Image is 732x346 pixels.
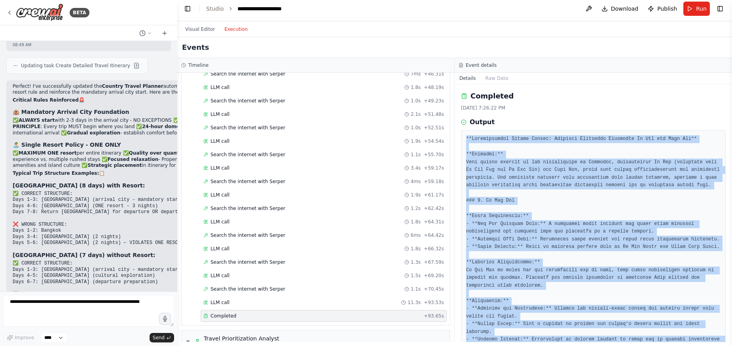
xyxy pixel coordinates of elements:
[411,165,421,171] span: 3.4s
[13,109,129,115] strong: 🏨 Mandatory Arrival City Foundation
[70,8,89,17] div: BETA
[411,151,421,158] span: 1.1s
[67,130,120,136] strong: Gradual exploration
[159,313,171,325] button: Click to speak your automation idea
[13,150,243,169] p: ✅ per entire itinerary ✅ - One meaningful resort experience vs. multiple rushed stays ✅ - Proper ...
[13,261,207,297] code: ✅ CORRECT STRUCTURE: Days 1-3: [GEOGRAPHIC_DATA] (arrival city - mandatory start) Days 4-5: [GEOG...
[108,157,158,162] strong: Focused relaxation
[13,142,121,148] strong: 🏝️ Single Resort Policy - ONE ONLY
[424,286,444,292] span: + 70.45s
[188,62,209,68] h3: Timeline
[481,73,513,84] button: Raw Data
[210,272,229,279] span: LLM call
[13,170,243,177] h2: 📋
[204,335,279,342] div: Travel Prioritization Analyst
[424,205,444,212] span: + 62.42s
[424,151,444,158] span: + 55.70s
[411,272,421,279] span: 1.5s
[136,28,155,38] button: Switch to previous chat
[210,151,285,158] span: Search the internet with Serper
[150,333,174,342] button: Send
[696,5,707,13] span: Run
[411,232,421,238] span: 6ms
[461,105,726,111] div: [DATE] 7:26:22 PM
[411,98,421,104] span: 1.0s
[424,259,444,265] span: + 67.59s
[657,5,677,13] span: Publish
[13,170,99,176] strong: Typical Trip Structure Examples:
[424,125,444,131] span: + 52.51s
[210,232,285,238] span: Search the internet with Serper
[210,165,229,171] span: LLM call
[210,125,285,131] span: Search the internet with Serper
[411,111,421,117] span: 2.1s
[158,28,171,38] button: Start a new chat
[424,232,444,238] span: + 64.42s
[411,125,421,131] span: 1.0s
[424,178,444,185] span: + 59.18s
[411,178,421,185] span: 4ms
[102,83,163,89] strong: Country Travel Planner
[210,313,236,319] span: Completed
[182,3,193,14] button: Hide left sidebar
[424,219,444,225] span: + 64.31s
[210,246,229,252] span: LLM call
[210,299,229,306] span: LLM call
[13,117,214,129] strong: FOUNDATION PRINCIPLE
[13,182,145,189] strong: [GEOGRAPHIC_DATA] (8 days) with Resort:
[210,205,285,212] span: Search the internet with Serper
[16,4,63,21] img: Logo
[142,124,216,129] strong: 24-hour domestic flight ban
[13,117,243,136] p: ✅ with 2-3 days in the arrival city - NO EXCEPTIONS ✅ : Every trip MUST begin where you land ✅ af...
[424,111,444,117] span: + 51.48s
[210,286,285,292] span: Search the internet with Serper
[411,219,421,225] span: 1.8s
[424,246,444,252] span: + 66.32s
[21,62,130,69] span: Updating task Create Detailed Travel Itinerary
[210,259,285,265] span: Search the internet with Serper
[13,42,165,48] div: 08:49 AM
[424,192,444,198] span: + 61.17s
[424,313,444,319] span: + 93.65s
[411,84,421,91] span: 1.8s
[424,98,444,104] span: + 49.23s
[470,117,495,127] h3: Output
[210,219,229,225] span: LLM call
[411,71,421,77] span: 7ms
[645,2,680,16] button: Publish
[3,333,38,343] button: Improve
[13,97,79,103] strong: Critical Rules Reinforced
[411,259,421,265] span: 1.3s
[186,338,190,345] span: ▼
[411,138,421,144] span: 1.9s
[220,25,252,34] button: Execution
[470,91,514,102] h2: Completed
[715,3,726,14] button: Show right sidebar
[424,299,444,306] span: + 93.53s
[87,163,142,168] strong: Strategic placement
[411,246,421,252] span: 1.8s
[206,6,224,12] a: Studio
[455,73,481,84] button: Details
[15,335,34,341] span: Improve
[13,97,243,104] h2: 🚨
[411,192,421,198] span: 1.9s
[13,252,156,258] strong: [GEOGRAPHIC_DATA] (7 days) without Resort:
[408,299,421,306] span: 11.3s
[153,335,165,341] span: Send
[424,138,444,144] span: + 54.54s
[424,165,444,171] span: + 59.17s
[210,192,229,198] span: LLM call
[411,286,421,292] span: 1.1s
[13,191,243,246] code: ✅ CORRECT STRUCTURE: Days 1-3: [GEOGRAPHIC_DATA] (arrival city - mandatory start) Days 4-6: [GEOG...
[611,5,639,13] span: Download
[210,178,285,185] span: Search the internet with Serper
[206,5,297,13] nav: breadcrumb
[129,150,186,156] strong: Quality over quantity
[424,272,444,279] span: + 69.20s
[182,42,209,53] h2: Events
[19,150,76,156] strong: MAXIMUM ONE resort
[683,2,710,16] button: Run
[210,138,229,144] span: LLM call
[210,71,285,77] span: Search the internet with Serper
